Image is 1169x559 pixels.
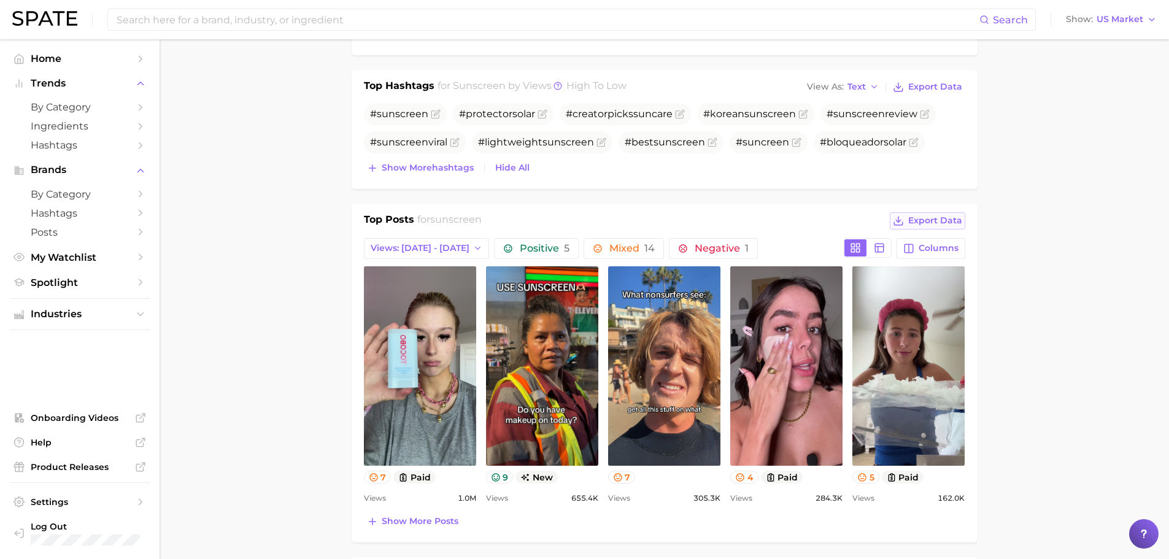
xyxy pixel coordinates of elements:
button: 9 [486,471,514,484]
span: Ingredients [31,120,129,132]
button: Columns [897,238,965,259]
span: 162.0k [938,491,965,506]
span: #protectorsolar [459,108,535,120]
span: Product Releases [31,461,129,472]
span: 5 [564,242,569,254]
span: Search [993,14,1028,26]
span: high to low [566,80,627,91]
span: # viral [370,136,447,148]
button: Flag as miscategorized or irrelevant [708,137,717,147]
a: Home [10,49,150,68]
span: Export Data [908,82,962,92]
button: paid [882,471,924,484]
span: #lightweight [478,136,594,148]
a: My Watchlist [10,248,150,267]
span: sunscreen [744,108,796,120]
span: Help [31,437,129,448]
button: Hide All [492,160,533,176]
span: Views [486,491,508,506]
span: #best [625,136,705,148]
button: View AsText [804,79,882,95]
span: Posts [31,226,129,238]
span: Log Out [31,521,140,532]
a: Spotlight [10,273,150,292]
button: Flag as miscategorized or irrelevant [792,137,801,147]
button: Flag as miscategorized or irrelevant [431,109,441,119]
a: Log out. Currently logged in with e-mail kkrom@stellarising.com. [10,517,150,549]
span: by Category [31,101,129,113]
button: Show morehashtags [364,160,477,177]
button: 4 [730,471,758,484]
span: My Watchlist [31,252,129,263]
a: Onboarding Videos [10,409,150,427]
button: 5 [852,471,879,484]
button: Trends [10,74,150,93]
button: Export Data [890,212,965,229]
span: Trends [31,78,129,89]
span: 305.3k [693,491,720,506]
button: Flag as miscategorized or irrelevant [675,109,685,119]
a: Ingredients [10,117,150,136]
span: Views [364,491,386,506]
span: by Category [31,188,129,200]
h1: Top Posts [364,212,414,231]
button: Flag as miscategorized or irrelevant [450,137,460,147]
a: by Category [10,185,150,204]
a: Posts [10,223,150,242]
span: sunscreen [377,136,428,148]
span: Show more posts [382,516,458,526]
span: #korean [703,108,796,120]
a: by Category [10,98,150,117]
span: Positive [520,244,569,253]
span: new [515,471,558,484]
span: 284.3k [816,491,843,506]
span: sunscreen [430,214,482,225]
input: Search here for a brand, industry, or ingredient [115,9,979,30]
span: Hide All [495,163,530,173]
span: # [370,108,428,120]
a: Hashtags [10,204,150,223]
span: 1 [745,242,749,254]
h2: for by Views [438,79,627,96]
h1: Top Hashtags [364,79,434,96]
span: Industries [31,309,129,320]
span: Views [730,491,752,506]
span: Views [608,491,630,506]
span: Columns [919,243,959,253]
button: ShowUS Market [1063,12,1160,28]
button: Industries [10,305,150,323]
a: Hashtags [10,136,150,155]
a: Settings [10,493,150,511]
span: sunscreen [654,136,705,148]
span: 655.4k [571,491,598,506]
span: sunscreen [377,108,428,120]
span: Show more hashtags [382,163,474,173]
button: Flag as miscategorized or irrelevant [920,109,930,119]
span: Views: [DATE] - [DATE] [371,243,469,253]
button: Flag as miscategorized or irrelevant [538,109,547,119]
span: Mixed [609,244,655,253]
span: # review [827,108,917,120]
span: Hashtags [31,139,129,151]
span: 1.0m [458,491,476,506]
span: #bloqueadorsolar [820,136,906,148]
button: Flag as miscategorized or irrelevant [596,137,606,147]
span: Show [1066,16,1093,23]
button: Export Data [890,79,965,96]
span: Hashtags [31,207,129,219]
button: 7 [608,471,636,484]
span: Views [852,491,874,506]
span: Brands [31,164,129,175]
span: Spotlight [31,277,129,288]
button: Views: [DATE] - [DATE] [364,238,490,259]
button: Show more posts [364,513,461,530]
span: Export Data [908,215,962,226]
button: Flag as miscategorized or irrelevant [798,109,808,119]
a: Product Releases [10,458,150,476]
span: #creatorpickssuncare [566,108,673,120]
a: Help [10,433,150,452]
span: Negative [695,244,749,253]
span: Onboarding Videos [31,412,129,423]
span: sunscreen [542,136,594,148]
button: Flag as miscategorized or irrelevant [909,137,919,147]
